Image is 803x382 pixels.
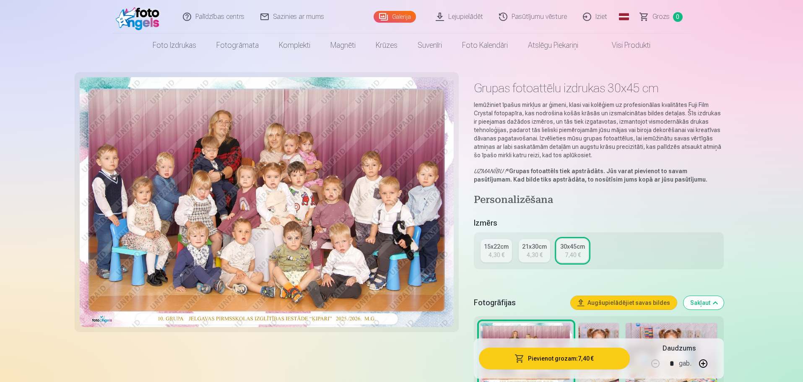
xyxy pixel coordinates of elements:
[269,34,320,57] a: Komplekti
[479,348,629,369] button: Pievienot grozam:7,40 €
[474,297,564,309] h5: Fotogrāfijas
[481,239,512,262] a: 15x22cm4,30 €
[519,239,550,262] a: 21x30cm4,30 €
[474,168,707,183] strong: Grupas fotoattēls tiek apstrādāts. Jūs varat pievienot to savam pasūtījumam. Kad bilde tiks apstr...
[518,34,588,57] a: Atslēgu piekariņi
[116,3,164,30] img: /fa1
[366,34,408,57] a: Krūzes
[489,251,504,259] div: 4,30 €
[679,353,691,374] div: gab.
[320,34,366,57] a: Magnēti
[663,343,696,353] h5: Daudzums
[673,12,683,22] span: 0
[474,194,723,207] h4: Personalizēšana
[474,81,723,96] h1: Grupas fotoattēlu izdrukas 30x45 cm
[484,242,509,251] div: 15x22cm
[408,34,452,57] a: Suvenīri
[474,168,506,174] em: UZMANĪBU !
[557,239,588,262] a: 30x45cm7,40 €
[206,34,269,57] a: Fotogrāmata
[522,242,547,251] div: 21x30cm
[527,251,543,259] div: 4,30 €
[474,217,723,229] h5: Izmērs
[143,34,206,57] a: Foto izdrukas
[560,242,585,251] div: 30x45cm
[588,34,660,57] a: Visi produkti
[683,296,724,309] button: Sakļaut
[474,101,723,159] p: Iemūžiniet īpašus mirkļus ar ģimeni, klasi vai kolēģiem uz profesionālas kvalitātes Fuji Film Cry...
[565,251,581,259] div: 7,40 €
[452,34,518,57] a: Foto kalendāri
[652,12,670,22] span: Grozs
[374,11,416,23] a: Galerija
[571,296,677,309] button: Augšupielādējiet savas bildes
